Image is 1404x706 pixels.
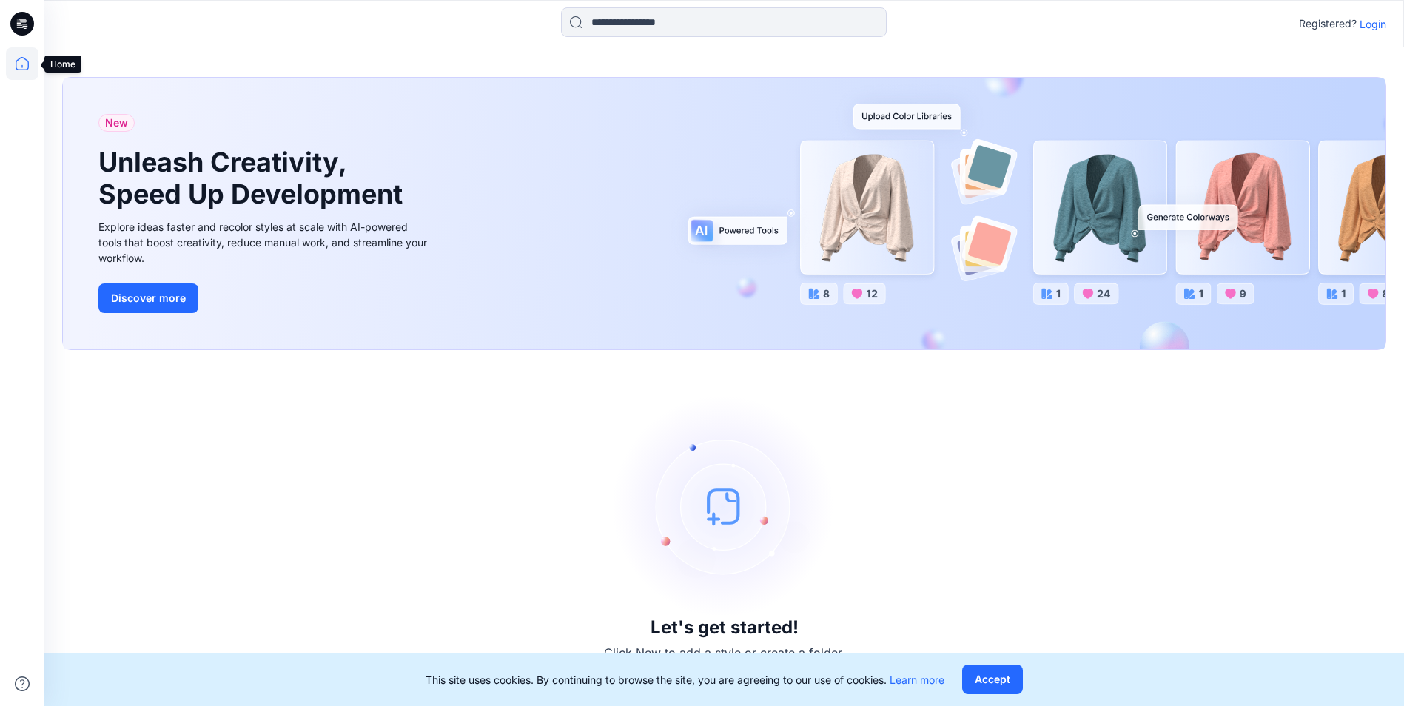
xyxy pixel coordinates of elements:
[98,283,431,313] a: Discover more
[890,673,944,686] a: Learn more
[1360,16,1386,32] p: Login
[604,644,845,662] p: Click New to add a style or create a folder.
[614,395,836,617] img: empty-state-image.svg
[651,617,799,638] h3: Let's get started!
[962,665,1023,694] button: Accept
[105,114,128,132] span: New
[426,672,944,687] p: This site uses cookies. By continuing to browse the site, you are agreeing to our use of cookies.
[98,283,198,313] button: Discover more
[1299,15,1357,33] p: Registered?
[98,147,409,210] h1: Unleash Creativity, Speed Up Development
[98,219,431,266] div: Explore ideas faster and recolor styles at scale with AI-powered tools that boost creativity, red...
